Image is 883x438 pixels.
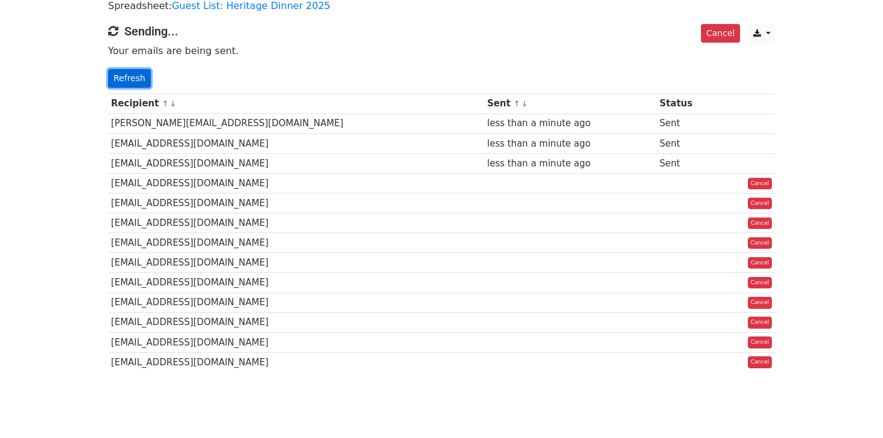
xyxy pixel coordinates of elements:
[748,198,772,210] a: Cancel
[521,99,528,108] a: ↓
[748,237,772,249] a: Cancel
[108,253,484,273] td: [EMAIL_ADDRESS][DOMAIN_NAME]
[487,137,654,151] div: less than a minute ago
[748,217,772,230] a: Cancel
[487,157,654,171] div: less than a minute ago
[487,117,654,130] div: less than a minute ago
[108,352,484,372] td: [EMAIL_ADDRESS][DOMAIN_NAME]
[108,193,484,213] td: [EMAIL_ADDRESS][DOMAIN_NAME]
[108,332,484,352] td: [EMAIL_ADDRESS][DOMAIN_NAME]
[484,94,657,114] th: Sent
[823,380,883,438] iframe: Chat Widget
[748,336,772,348] a: Cancel
[162,99,169,108] a: ↑
[108,173,484,193] td: [EMAIL_ADDRESS][DOMAIN_NAME]
[108,312,484,332] td: [EMAIL_ADDRESS][DOMAIN_NAME]
[108,273,484,293] td: [EMAIL_ADDRESS][DOMAIN_NAME]
[108,24,775,38] h4: Sending...
[701,24,740,43] a: Cancel
[108,69,151,88] a: Refresh
[108,114,484,133] td: [PERSON_NAME][EMAIL_ADDRESS][DOMAIN_NAME]
[748,178,772,190] a: Cancel
[748,356,772,368] a: Cancel
[108,153,484,173] td: [EMAIL_ADDRESS][DOMAIN_NAME]
[657,114,718,133] td: Sent
[514,99,520,108] a: ↑
[108,293,484,312] td: [EMAIL_ADDRESS][DOMAIN_NAME]
[657,153,718,173] td: Sent
[169,99,176,108] a: ↓
[108,44,775,57] p: Your emails are being sent.
[748,317,772,329] a: Cancel
[748,277,772,289] a: Cancel
[108,133,484,153] td: [EMAIL_ADDRESS][DOMAIN_NAME]
[748,257,772,269] a: Cancel
[108,233,484,253] td: [EMAIL_ADDRESS][DOMAIN_NAME]
[748,297,772,309] a: Cancel
[108,94,484,114] th: Recipient
[108,213,484,233] td: [EMAIL_ADDRESS][DOMAIN_NAME]
[657,133,718,153] td: Sent
[657,94,718,114] th: Status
